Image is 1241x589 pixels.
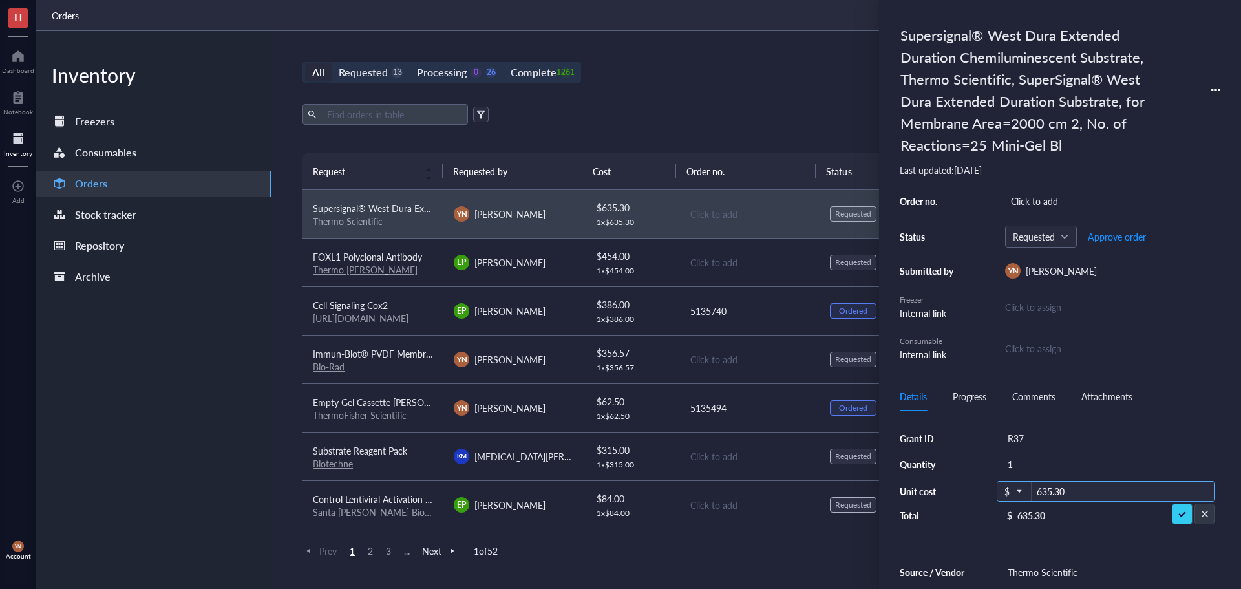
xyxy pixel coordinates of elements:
[313,360,345,373] a: Bio-Rad
[313,506,469,519] a: Santa [PERSON_NAME] Biotechnology
[597,411,669,422] div: 1 x $ 62.50
[679,238,820,286] td: Click to add
[313,409,433,421] div: ThermoFisher Scientific
[582,153,675,189] th: Cost
[313,299,388,312] span: Cell Signaling Cox2
[422,545,458,557] span: Next
[1005,341,1061,356] div: Click to assign
[690,304,809,318] div: 5135740
[1032,482,1214,502] input: 0.00
[900,164,1220,176] div: Last updated: [DATE]
[313,250,422,263] span: FOXL1 Polyclonal Antibody
[900,306,958,320] div: Internal link
[1017,509,1045,521] div: 635.30
[474,545,498,557] span: 1 of 52
[457,499,466,511] span: EP
[690,352,809,367] div: Click to add
[313,396,554,409] span: Empty Gel Cassette [PERSON_NAME], mini, 1.5 mm, 10 well
[597,266,669,276] div: 1 x $ 454.00
[75,268,111,286] div: Archive
[36,171,271,197] a: Orders
[312,63,324,81] div: All
[313,493,458,506] span: Control Lentiviral Activation Particles
[690,255,809,270] div: Click to add
[1026,264,1097,277] span: [PERSON_NAME]
[679,190,820,239] td: Click to add
[690,401,809,415] div: 5135494
[457,305,466,317] span: EP
[302,153,443,189] th: Request
[381,545,396,557] span: 3
[313,164,417,178] span: Request
[15,544,21,550] span: YN
[900,566,966,578] div: Source / Vendor
[839,306,867,316] div: Ordered
[597,443,669,457] div: $ 315.00
[474,208,546,220] span: [PERSON_NAME]
[36,233,271,259] a: Repository
[597,297,669,312] div: $ 386.00
[392,67,403,78] div: 13
[4,149,32,157] div: Inventory
[457,257,466,268] span: EP
[36,62,271,88] div: Inventory
[75,175,107,193] div: Orders
[313,312,408,325] a: [URL][DOMAIN_NAME]
[1008,266,1018,277] span: YN
[1088,231,1146,242] span: Approve order
[2,67,34,74] div: Dashboard
[597,200,669,215] div: $ 635.30
[900,294,958,306] div: Freezer
[900,231,958,242] div: Status
[474,305,546,317] span: [PERSON_NAME]
[485,67,496,78] div: 26
[835,209,871,219] div: Requested
[313,347,563,360] span: Immun-Blot® PVDF Membrane, Roll, 26 cm x 3.3 m, 1620177
[679,383,820,432] td: 5135494
[1002,429,1220,447] div: R37
[456,354,467,365] span: YN
[597,394,669,409] div: $ 62.50
[1005,300,1220,314] div: Click to assign
[839,403,867,413] div: Ordered
[690,498,809,512] div: Click to add
[900,433,966,444] div: Grant ID
[12,197,25,204] div: Add
[474,353,546,366] span: [PERSON_NAME]
[835,354,871,365] div: Requested
[676,153,816,189] th: Order no.
[399,545,414,557] span: ...
[456,208,467,219] span: YN
[597,217,669,228] div: 1 x $ 635.30
[900,509,966,521] div: Total
[900,347,958,361] div: Internal link
[597,491,669,506] div: $ 84.00
[679,335,820,383] td: Click to add
[2,46,34,74] a: Dashboard
[474,498,546,511] span: [PERSON_NAME]
[953,389,986,403] div: Progress
[313,215,383,228] a: Thermo Scientific
[900,389,927,403] div: Details
[690,207,809,221] div: Click to add
[474,256,546,269] span: [PERSON_NAME]
[345,545,360,557] span: 1
[560,67,571,78] div: 1261
[302,62,581,83] div: segmented control
[690,449,809,464] div: Click to add
[900,265,958,277] div: Submitted by
[313,202,1170,215] span: Supersignal® West Dura Extended Duration Chemiluminescent Substrate, Thermo Scientific, SuperSign...
[3,87,33,116] a: Notebook
[75,144,136,162] div: Consumables
[4,129,32,157] a: Inventory
[339,63,388,81] div: Requested
[322,105,463,124] input: Find orders in table
[457,451,467,460] span: KM
[835,500,871,510] div: Requested
[1002,563,1220,581] div: Thermo Scientific
[1002,455,1220,473] div: 1
[474,450,617,463] span: [MEDICAL_DATA][PERSON_NAME]
[1081,389,1132,403] div: Attachments
[597,249,669,263] div: $ 454.00
[1007,509,1012,521] div: $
